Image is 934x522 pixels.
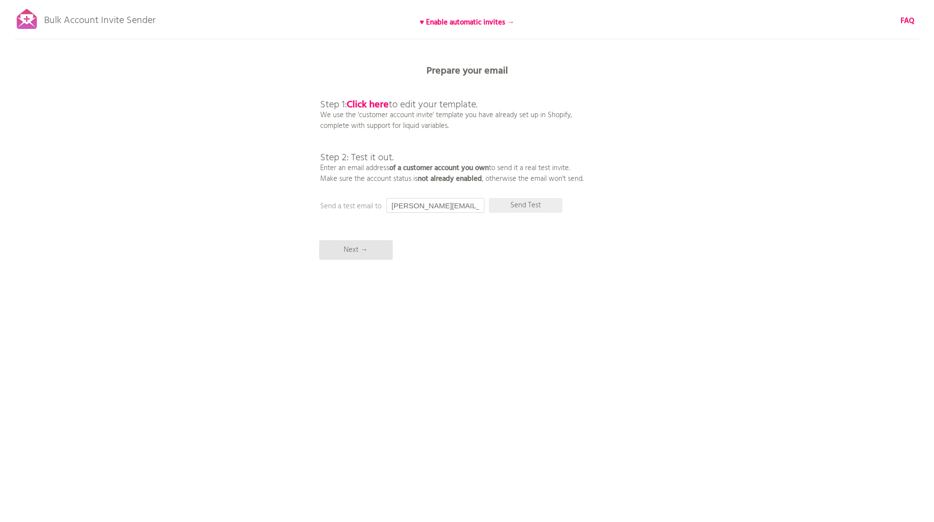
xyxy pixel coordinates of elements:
[320,97,478,113] span: Step 1: to edit your template.
[319,240,393,260] p: Next →
[320,201,516,212] p: Send a test email to
[44,6,155,30] p: Bulk Account Invite Sender
[489,198,562,213] p: Send Test
[901,16,914,26] a: FAQ
[389,162,489,174] b: of a customer account you own
[320,150,394,166] span: Step 2: Test it out.
[418,173,482,185] b: not already enabled
[320,78,583,184] p: We use the 'customer account invite' template you have already set up in Shopify, complete with s...
[427,63,508,79] b: Prepare your email
[420,17,514,28] b: ♥ Enable automatic invites →
[347,97,389,113] a: Click here
[901,15,914,27] b: FAQ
